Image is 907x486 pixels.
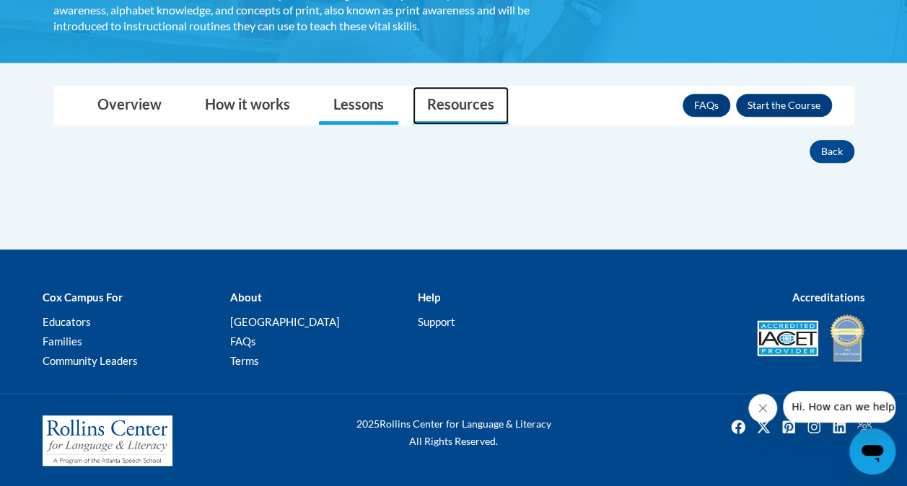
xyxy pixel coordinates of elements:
a: Twitter [752,415,775,438]
iframe: Message from company [783,391,895,423]
a: FAQs [683,94,730,117]
img: Pinterest icon [777,415,800,438]
button: Back [810,140,854,163]
a: Resources [413,87,509,125]
img: Facebook group icon [853,415,876,438]
a: How it works [190,87,304,125]
a: Terms [229,354,258,367]
b: Help [417,291,439,304]
span: 2025 [356,417,380,430]
a: Facebook Group [853,415,876,438]
img: Accredited IACET® Provider [757,320,818,356]
a: Families [43,335,82,348]
b: Cox Campus For [43,291,123,304]
img: Facebook icon [727,415,750,438]
a: Community Leaders [43,354,138,367]
img: LinkedIn icon [828,415,851,438]
img: Rollins Center for Language & Literacy - A Program of the Atlanta Speech School [43,415,172,466]
b: Accreditations [792,291,865,304]
a: Educators [43,315,91,328]
img: IDA® Accredited [829,313,865,363]
a: [GEOGRAPHIC_DATA] [229,315,339,328]
span: Hi. How can we help? [9,10,117,22]
a: Support [417,315,455,328]
b: About [229,291,261,304]
button: Enroll [736,94,832,117]
a: Facebook [727,415,750,438]
a: Instagram [802,415,825,438]
a: Overview [83,87,176,125]
a: Linkedin [828,415,851,438]
a: Pinterest [777,415,800,438]
iframe: Close message [748,394,777,423]
img: Instagram icon [802,415,825,438]
iframe: Button to launch messaging window [849,428,895,474]
a: FAQs [229,335,255,348]
div: Rollins Center for Language & Literacy All Rights Reserved. [313,415,595,450]
img: Twitter icon [752,415,775,438]
a: Lessons [319,87,398,125]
